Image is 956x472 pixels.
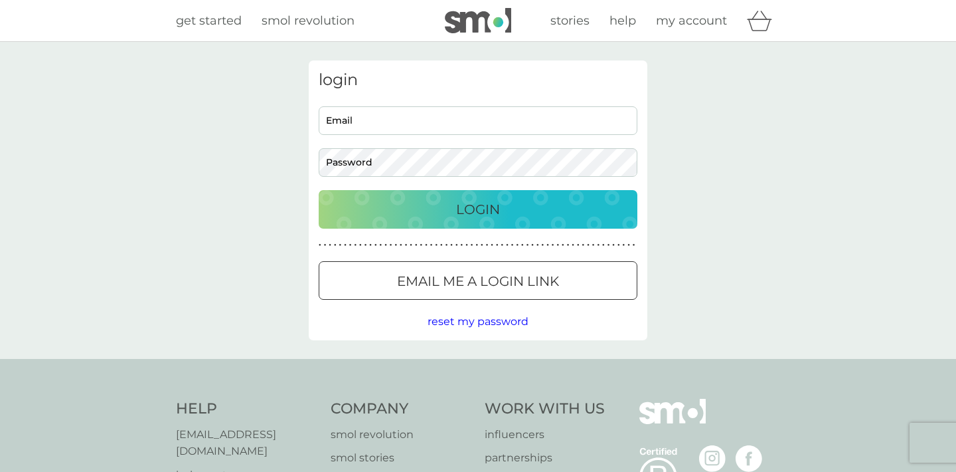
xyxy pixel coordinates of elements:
h4: Company [331,399,472,419]
p: ● [597,242,599,249]
p: ● [380,242,382,249]
button: Login [319,190,637,229]
a: partnerships [485,449,605,467]
p: ● [633,242,635,249]
p: ● [461,242,463,249]
p: ● [344,242,347,249]
a: get started [176,11,242,31]
h4: Work With Us [485,399,605,419]
span: reset my password [428,315,528,328]
span: my account [656,13,727,28]
img: smol [445,8,511,33]
h3: login [319,70,637,90]
p: ● [552,242,554,249]
p: ● [506,242,509,249]
h4: Help [176,399,317,419]
span: stories [550,13,590,28]
a: [EMAIL_ADDRESS][DOMAIN_NAME] [176,426,317,460]
p: ● [369,242,372,249]
p: ● [491,242,493,249]
p: ● [617,242,620,249]
p: ● [425,242,428,249]
p: ● [542,242,544,249]
p: ● [511,242,514,249]
p: ● [516,242,518,249]
p: ● [450,242,453,249]
p: ● [420,242,423,249]
p: ● [536,242,539,249]
span: help [609,13,636,28]
p: ● [359,242,362,249]
p: ● [354,242,357,249]
p: ● [364,242,367,249]
p: ● [400,242,402,249]
p: ● [445,242,448,249]
p: ● [607,242,610,249]
p: ● [329,242,331,249]
a: smol revolution [331,426,472,443]
img: visit the smol Instagram page [699,445,726,472]
p: ● [526,242,529,249]
p: ● [415,242,418,249]
p: ● [465,242,468,249]
span: get started [176,13,242,28]
p: ● [405,242,408,249]
p: ● [531,242,534,249]
p: ● [602,242,605,249]
p: ● [430,242,433,249]
p: ● [562,242,564,249]
p: ● [435,242,438,249]
p: ● [567,242,570,249]
p: ● [475,242,478,249]
p: ● [384,242,387,249]
a: smol revolution [262,11,355,31]
p: ● [440,242,443,249]
p: ● [556,242,559,249]
p: ● [577,242,580,249]
p: ● [486,242,489,249]
p: ● [496,242,499,249]
a: my account [656,11,727,31]
p: ● [471,242,473,249]
p: ● [582,242,585,249]
p: ● [390,242,392,249]
p: ● [394,242,397,249]
div: basket [747,7,780,34]
p: ● [455,242,458,249]
p: ● [623,242,625,249]
p: Email me a login link [397,271,559,292]
p: ● [334,242,337,249]
p: Login [456,199,500,220]
img: smol [639,399,706,444]
p: ● [587,242,590,249]
button: reset my password [428,313,528,330]
span: smol revolution [262,13,355,28]
button: Email me a login link [319,261,637,300]
p: ● [572,242,574,249]
p: ● [612,242,615,249]
p: ● [521,242,524,249]
p: ● [410,242,412,249]
p: ● [374,242,377,249]
img: visit the smol Facebook page [736,445,762,472]
a: help [609,11,636,31]
a: stories [550,11,590,31]
p: ● [319,242,321,249]
a: smol stories [331,449,472,467]
p: ● [481,242,483,249]
p: ● [627,242,630,249]
p: ● [339,242,342,249]
p: ● [592,242,595,249]
p: ● [501,242,504,249]
p: ● [324,242,327,249]
a: influencers [485,426,605,443]
p: ● [546,242,549,249]
p: ● [349,242,352,249]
